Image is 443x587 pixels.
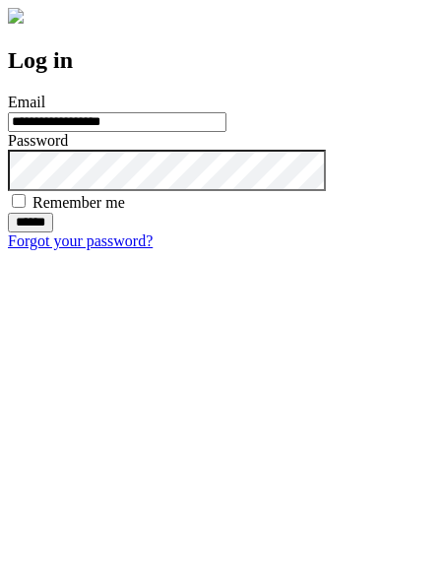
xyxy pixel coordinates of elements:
h2: Log in [8,47,435,74]
a: Forgot your password? [8,232,153,249]
label: Password [8,132,68,149]
label: Remember me [32,194,125,211]
label: Email [8,94,45,110]
img: logo-4e3dc11c47720685a147b03b5a06dd966a58ff35d612b21f08c02c0306f2b779.png [8,8,24,24]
